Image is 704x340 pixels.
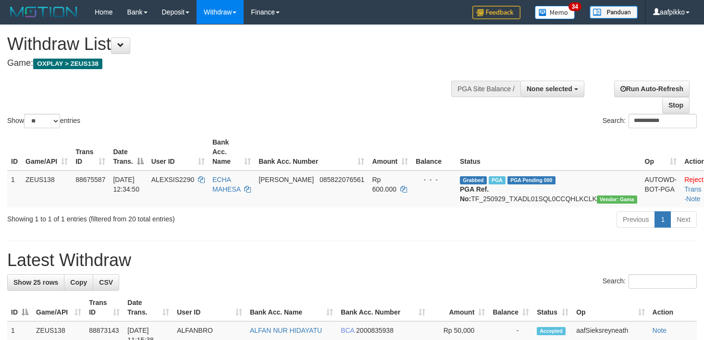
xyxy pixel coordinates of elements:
a: ALFAN NUR HIDAYATU [250,327,322,334]
a: Show 25 rows [7,274,64,291]
span: Marked by aafpengsreynich [489,176,506,184]
span: ALEXSIS2290 [151,176,195,183]
div: - - - [416,175,452,184]
label: Search: [603,114,697,128]
select: Showentries [24,114,60,128]
img: MOTION_logo.png [7,5,80,19]
a: ECHA MAHESA [212,176,240,193]
span: 34 [568,2,581,11]
span: Show 25 rows [13,279,58,286]
h4: Game: [7,59,460,68]
div: Showing 1 to 1 of 1 entries (filtered from 20 total entries) [7,210,286,224]
th: Date Trans.: activate to sort column descending [109,134,147,170]
input: Search: [629,114,697,128]
th: Amount: activate to sort column ascending [368,134,412,170]
td: 1 [7,170,22,207]
span: Copy 085822076561 to clipboard [320,176,364,183]
a: Copy [64,274,93,291]
span: 88675587 [75,176,105,183]
th: ID: activate to sort column descending [7,294,32,321]
a: Next [670,211,697,228]
a: Note [686,195,701,203]
th: Op: activate to sort column ascending [572,294,648,321]
a: Stop [662,97,690,113]
th: User ID: activate to sort column ascending [148,134,209,170]
th: Balance: activate to sort column ascending [489,294,533,321]
a: Reject [684,176,704,183]
th: Balance [412,134,456,170]
span: Copy 2000835938 to clipboard [356,327,394,334]
span: Grabbed [460,176,487,184]
span: PGA Pending [507,176,556,184]
th: Op: activate to sort column ascending [641,134,681,170]
th: Bank Acc. Number: activate to sort column ascending [255,134,368,170]
th: Bank Acc. Name: activate to sort column ascending [246,294,337,321]
input: Search: [629,274,697,289]
td: TF_250929_TXADL01SQL0CCQHLKCLK [456,170,641,207]
th: Bank Acc. Name: activate to sort column ascending [209,134,255,170]
span: CSV [99,279,113,286]
th: Game/API: activate to sort column ascending [32,294,85,321]
button: None selected [520,81,584,97]
a: CSV [93,274,119,291]
img: Button%20Memo.svg [535,6,575,19]
th: Action [649,294,697,321]
span: BCA [341,327,354,334]
b: PGA Ref. No: [460,185,489,203]
h1: Latest Withdraw [7,251,697,270]
td: AUTOWD-BOT-PGA [641,170,681,207]
span: Rp 600.000 [372,176,396,193]
h1: Withdraw List [7,35,460,54]
th: Bank Acc. Number: activate to sort column ascending [337,294,429,321]
th: Amount: activate to sort column ascending [429,294,489,321]
label: Search: [603,274,697,289]
div: PGA Site Balance / [451,81,520,97]
span: None selected [527,85,572,93]
th: Status: activate to sort column ascending [533,294,572,321]
a: 1 [655,211,671,228]
th: Status [456,134,641,170]
span: Copy [70,279,87,286]
th: ID [7,134,22,170]
a: Note [653,327,667,334]
span: [PERSON_NAME] [259,176,314,183]
span: [DATE] 12:34:50 [113,176,139,193]
a: Run Auto-Refresh [614,81,690,97]
label: Show entries [7,114,80,128]
th: Date Trans.: activate to sort column ascending [124,294,173,321]
th: User ID: activate to sort column ascending [173,294,246,321]
th: Game/API: activate to sort column ascending [22,134,72,170]
th: Trans ID: activate to sort column ascending [85,294,124,321]
img: Feedback.jpg [472,6,520,19]
span: OXPLAY > ZEUS138 [33,59,102,69]
span: Accepted [537,327,566,335]
th: Trans ID: activate to sort column ascending [72,134,109,170]
td: ZEUS138 [22,170,72,207]
img: panduan.png [590,6,638,19]
span: Vendor URL: https://trx31.1velocity.biz [597,195,637,204]
a: Previous [617,211,655,228]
